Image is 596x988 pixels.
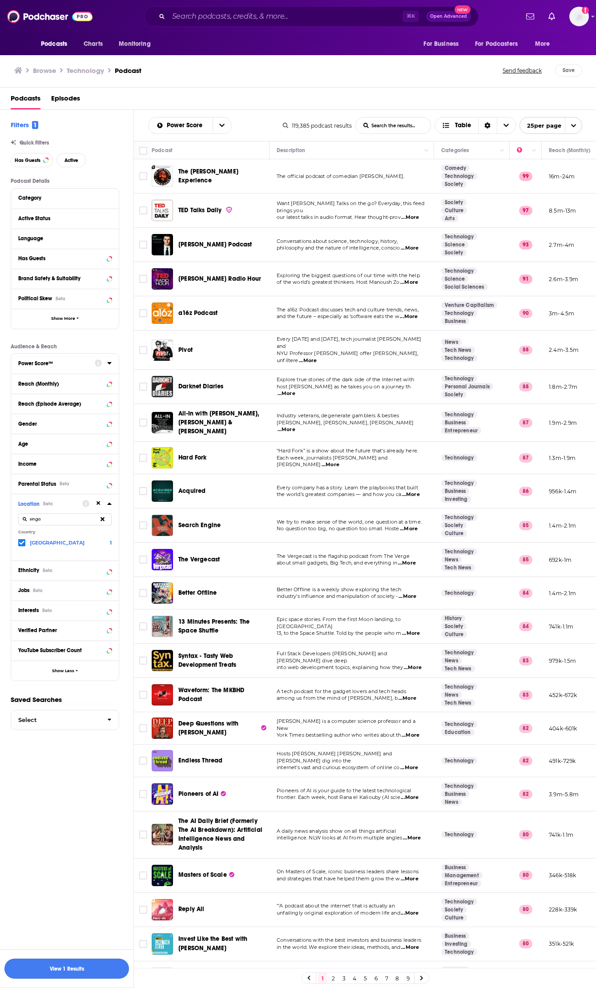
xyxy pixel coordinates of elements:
[152,865,173,886] img: Masters of Scale
[18,585,112,596] button: JobsBeta
[18,255,104,262] div: Has Guests
[441,233,477,240] a: Technology
[441,283,488,290] a: Social Sciences
[178,719,266,737] a: Deep Questions with [PERSON_NAME]
[441,181,467,188] a: Society
[152,718,173,739] a: Deep Questions with Cal Newport
[469,36,531,52] button: open menu
[441,631,467,638] a: Culture
[18,378,112,389] button: Reach (Monthly)
[178,410,259,435] span: All-In with [PERSON_NAME], [PERSON_NAME] & [PERSON_NAME]
[417,36,470,52] button: open menu
[152,933,173,955] img: Invest Like the Best with Patrick O'Shaughnessy
[441,355,477,362] a: Technology
[139,241,147,249] span: Toggle select row
[178,409,266,436] a: All-In with [PERSON_NAME], [PERSON_NAME] & [PERSON_NAME]
[441,391,467,398] a: Society
[152,783,173,805] img: Pioneers of AI
[277,173,404,179] span: The official podcast of comedian [PERSON_NAME].
[11,710,119,730] button: Select
[18,438,112,449] button: Age
[152,268,173,290] a: TED Radio Hour
[152,650,173,671] a: Syntax - Tasty Web Development Treats
[178,871,227,879] span: Masters of Scale
[18,627,104,633] div: Verified Partner
[535,38,550,50] span: More
[441,249,467,256] a: Society
[421,145,432,156] button: Column Actions
[401,245,419,252] span: ...More
[57,153,86,167] button: Active
[441,488,469,495] a: Business
[178,817,262,851] span: The AI Daily Brief (Formerly The AI Breakdown): Artificial Intelligence News and Analysis
[178,652,266,669] a: Syntax - Tasty Web Development Treats
[18,498,82,509] button: LocationBeta
[11,309,119,329] button: Show More
[60,481,69,487] div: Beta
[152,302,173,324] img: a16z Podcast
[441,623,467,630] a: Society
[441,339,462,346] a: News
[178,817,266,852] a: The AI Daily Brief (Formerly The AI Breakdown): Artificial Intelligence News and Analysis
[178,453,207,462] a: Hard Fork
[32,121,38,129] span: 1
[152,824,173,845] img: The AI Daily Brief (Formerly The AI Breakdown): Artificial Intelligence News and Analysis
[139,206,147,214] span: Toggle select row
[455,5,471,14] span: New
[441,514,477,521] a: Technology
[152,145,173,156] div: Podcast
[15,158,40,163] span: Has Guests
[403,973,412,984] a: 9
[56,296,65,302] div: Beta
[441,427,481,434] a: Entrepreneur
[329,973,338,984] a: 2
[67,66,104,75] h1: Technology
[152,376,173,397] img: Darknet Diaries
[18,565,112,576] button: EthnicityBeta
[178,487,205,495] span: Acquired
[519,240,532,249] p: 93
[35,36,79,52] button: open menu
[4,959,129,979] button: View 1 Results
[545,9,559,24] a: Show notifications dropdown
[441,496,471,503] a: Investing
[18,295,52,302] span: Political Skew
[529,145,540,156] button: Column Actions
[18,357,95,368] button: Power Score™
[18,478,112,489] button: Parental StatusBeta
[152,684,173,706] img: Waveform: The MKBHD Podcast
[178,521,221,529] span: Search Engine
[403,11,419,22] span: ⌘ K
[152,339,173,361] img: Pivot
[139,172,147,180] span: Toggle select row
[529,36,561,52] button: open menu
[152,412,173,433] img: All-In with Chamath, Jason, Sacks & Friedberg
[18,481,56,487] span: Parental Status
[441,173,477,180] a: Technology
[178,275,261,282] span: [PERSON_NAME] Radio Hour
[523,9,538,24] a: Show notifications dropdown
[277,200,424,214] span: Want [PERSON_NAME] Talks on the go? Everyday, this feed brings you
[18,401,104,407] div: Reach (Episode Average)
[441,657,462,664] a: News
[18,647,104,653] div: YouTube Subscriber Count
[18,421,104,427] div: Gender
[152,899,173,920] a: Reply All
[11,178,119,184] p: Podcast Details
[441,548,477,555] a: Technology
[441,145,469,156] div: Categories
[441,880,481,887] a: Entrepreneur
[178,555,220,564] a: The Vergecast
[441,589,477,597] a: Technology
[178,521,221,530] a: Search Engine
[497,145,507,156] button: Column Actions
[18,587,29,593] span: Jobs
[517,145,529,156] div: Power Score
[430,14,467,19] span: Open Advanced
[435,117,516,134] h2: Choose View
[64,158,78,163] span: Active
[11,91,40,109] a: Podcasts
